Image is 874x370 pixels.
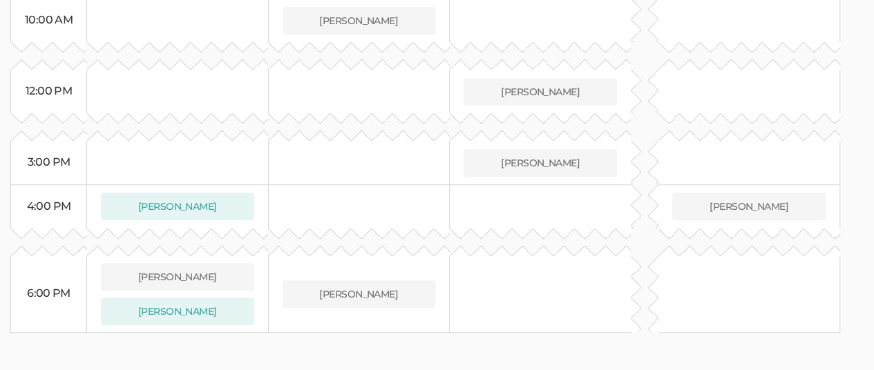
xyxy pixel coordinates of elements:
[283,280,436,308] button: [PERSON_NAME]
[101,193,254,220] button: [PERSON_NAME]
[101,263,254,291] button: [PERSON_NAME]
[25,286,73,302] div: 6:00 PM
[464,78,617,106] button: [PERSON_NAME]
[25,155,73,171] div: 3:00 PM
[805,304,874,370] iframe: Chat Widget
[25,12,73,28] div: 10:00 AM
[672,193,826,220] button: [PERSON_NAME]
[101,298,254,325] button: [PERSON_NAME]
[25,84,73,99] div: 12:00 PM
[25,199,73,215] div: 4:00 PM
[283,7,436,35] button: [PERSON_NAME]
[464,149,617,177] button: [PERSON_NAME]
